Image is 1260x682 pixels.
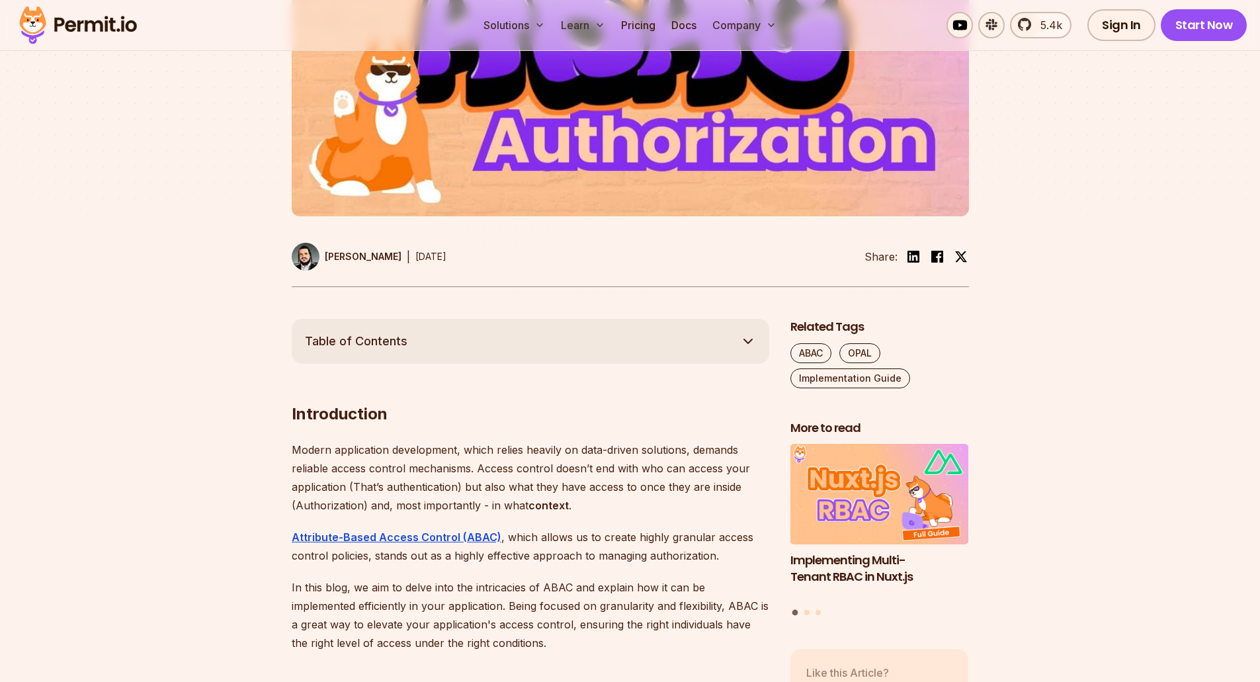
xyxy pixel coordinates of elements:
a: [PERSON_NAME] [292,243,401,271]
a: 5.4k [1010,12,1071,38]
span: Table of Contents [305,332,407,351]
img: linkedin [905,249,921,265]
li: Share: [864,249,898,265]
h2: Related Tags [790,319,969,335]
button: Go to slide 1 [792,610,798,616]
img: Gabriel L. Manor [292,243,319,271]
h3: Implementing Multi-Tenant RBAC in Nuxt.js [790,552,969,585]
img: twitter [954,250,968,263]
img: facebook [929,249,945,265]
a: Pricing [616,12,661,38]
a: ABAC [790,343,831,363]
a: Implementation Guide [790,368,910,388]
button: Go to slide 2 [804,610,810,615]
h2: More to read [790,420,969,437]
a: Implementing Multi-Tenant RBAC in Nuxt.jsImplementing Multi-Tenant RBAC in Nuxt.js [790,444,969,601]
button: Learn [556,12,610,38]
a: Start Now [1161,9,1247,41]
a: Sign In [1087,9,1155,41]
span: 5.4k [1032,17,1062,33]
p: Modern application development, which relies heavily on data-driven solutions, demands reliable a... [292,441,769,515]
button: Solutions [478,12,550,38]
button: Company [707,12,782,38]
div: Posts [790,444,969,617]
li: 1 of 3 [790,444,969,601]
p: Like this Article? [806,665,905,681]
strong: context [528,499,569,512]
img: Permit logo [13,3,143,48]
p: In this blog, we aim to delve into the intricacies of ABAC and explain how it can be implemented ... [292,578,769,652]
a: Attribute-Based Access Control (ABAC) [292,531,501,544]
a: Docs [666,12,702,38]
time: [DATE] [415,251,446,262]
strong: Introduction [292,404,388,423]
p: [PERSON_NAME] [325,250,401,263]
button: Go to slide 3 [816,610,821,615]
button: Table of Contents [292,319,769,364]
img: Implementing Multi-Tenant RBAC in Nuxt.js [790,444,969,544]
a: OPAL [839,343,880,363]
p: , which allows us to create highly granular access control policies, stands out as a highly effec... [292,528,769,565]
div: | [407,249,410,265]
